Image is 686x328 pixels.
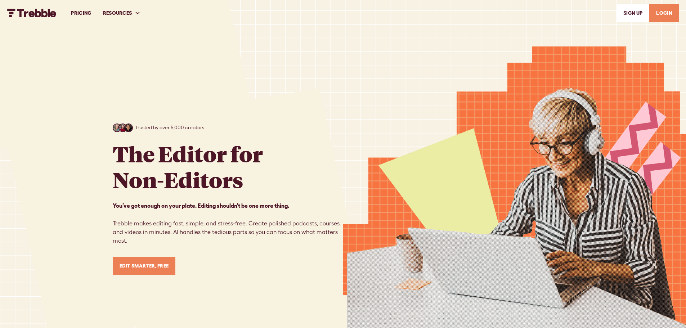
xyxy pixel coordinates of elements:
[616,4,649,22] a: SIGn UP
[113,202,289,209] strong: You’ve got enough on your plate. Editing shouldn’t be one more thing. ‍
[65,1,97,26] a: PRICING
[136,124,204,131] p: trusted by over 5,000 creators
[7,9,57,17] a: home
[113,141,263,193] h1: The Editor for Non-Editors
[113,201,343,245] p: Trebble makes editing fast, simple, and stress-free. Create polished podcasts, courses, and video...
[103,9,132,17] div: RESOURCES
[113,257,176,275] a: Edit Smarter, Free
[97,1,147,26] div: RESOURCES
[7,9,57,17] img: Trebble FM Logo
[649,4,679,22] a: LOGIN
